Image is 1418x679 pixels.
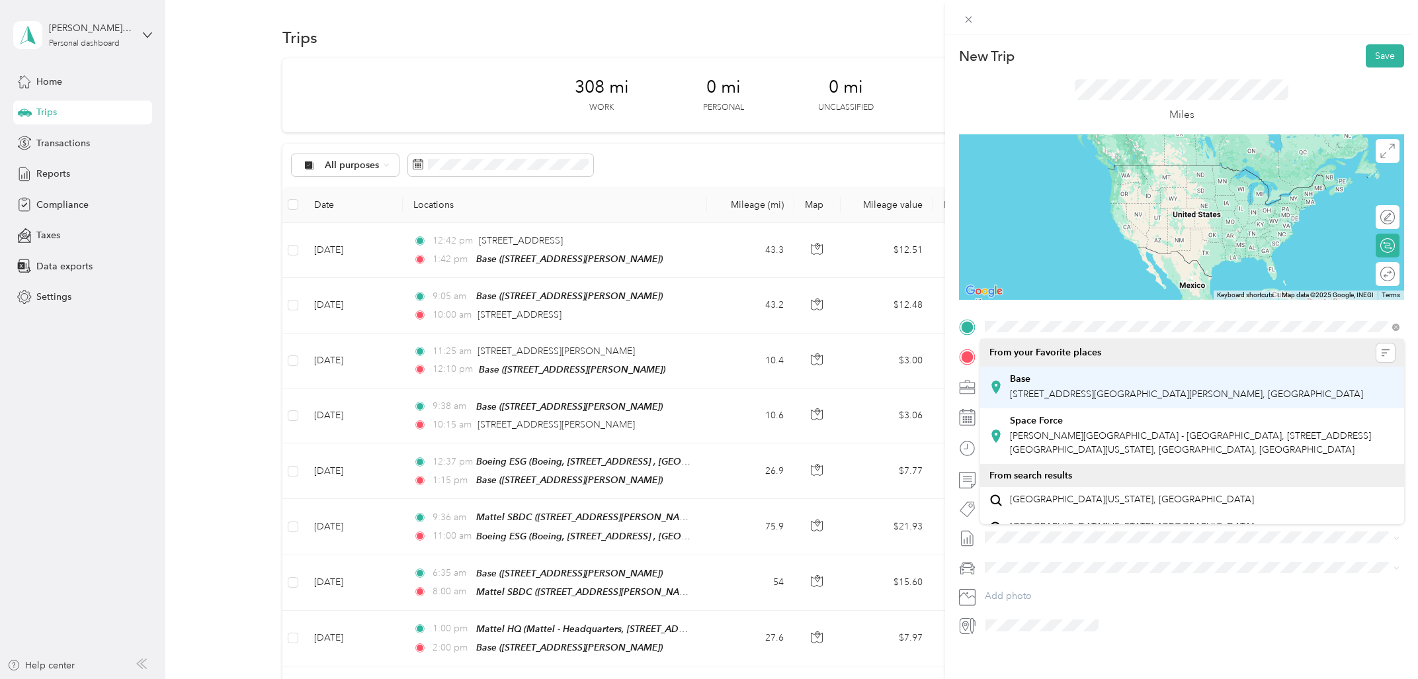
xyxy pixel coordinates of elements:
[1010,415,1063,427] strong: Space Force
[1010,521,1254,533] span: [GEOGRAPHIC_DATA][US_STATE], [GEOGRAPHIC_DATA]
[1282,291,1374,298] span: Map data ©2025 Google, INEGI
[1366,44,1404,68] button: Save
[1010,373,1030,385] strong: Base
[1217,291,1274,300] button: Keyboard shortcuts
[1010,430,1371,455] span: [PERSON_NAME][GEOGRAPHIC_DATA] - [GEOGRAPHIC_DATA], [STREET_ADDRESS][GEOGRAPHIC_DATA][US_STATE], ...
[1010,494,1254,506] span: [GEOGRAPHIC_DATA][US_STATE], [GEOGRAPHIC_DATA]
[1010,388,1363,400] span: [STREET_ADDRESS][GEOGRAPHIC_DATA][PERSON_NAME], [GEOGRAPHIC_DATA]
[1344,605,1418,679] iframe: Everlance-gr Chat Button Frame
[962,283,1006,300] img: Google
[959,47,1015,66] p: New Trip
[989,470,1072,481] span: From search results
[1169,107,1194,123] p: Miles
[989,347,1101,359] span: From your Favorite places
[962,283,1006,300] a: Open this area in Google Maps (opens a new window)
[980,587,1404,606] button: Add photo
